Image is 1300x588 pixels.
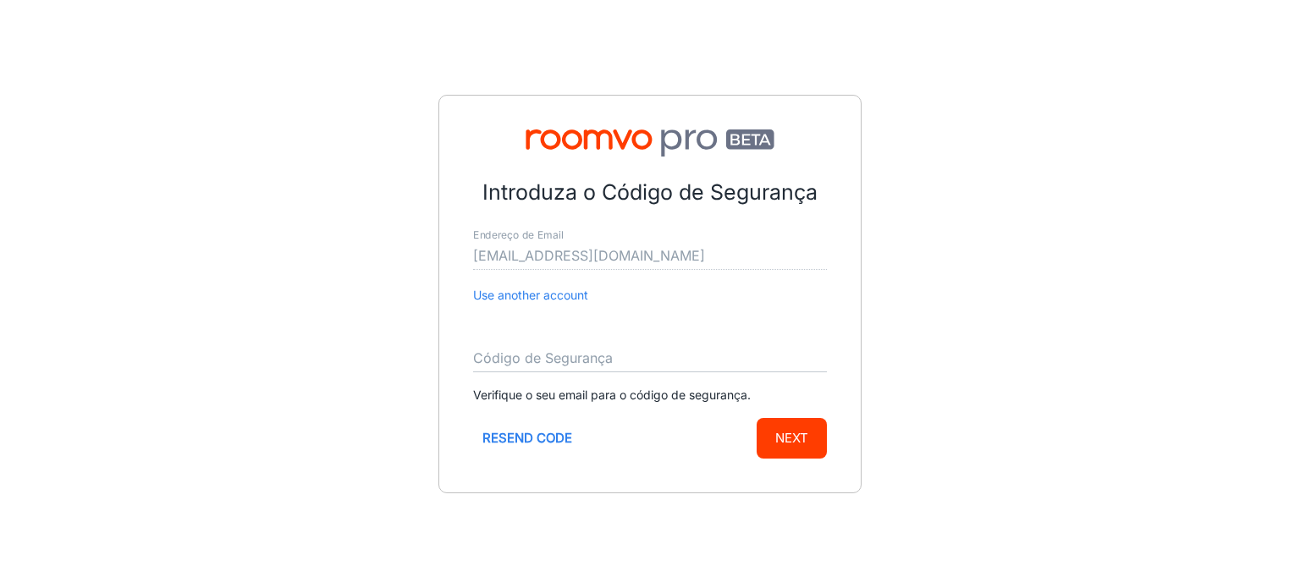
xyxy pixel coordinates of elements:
input: Enter secure code [473,345,827,372]
img: Roomvo PRO Beta [473,129,827,157]
button: Resend code [473,418,581,459]
button: Next [757,418,827,459]
p: Verifique o seu email para o código de segurança. [473,386,827,404]
button: Use another account [473,286,588,305]
label: Endereço de Email [473,228,564,243]
p: Introduza o Código de Segurança [473,177,827,209]
input: myname@example.com [473,243,827,270]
